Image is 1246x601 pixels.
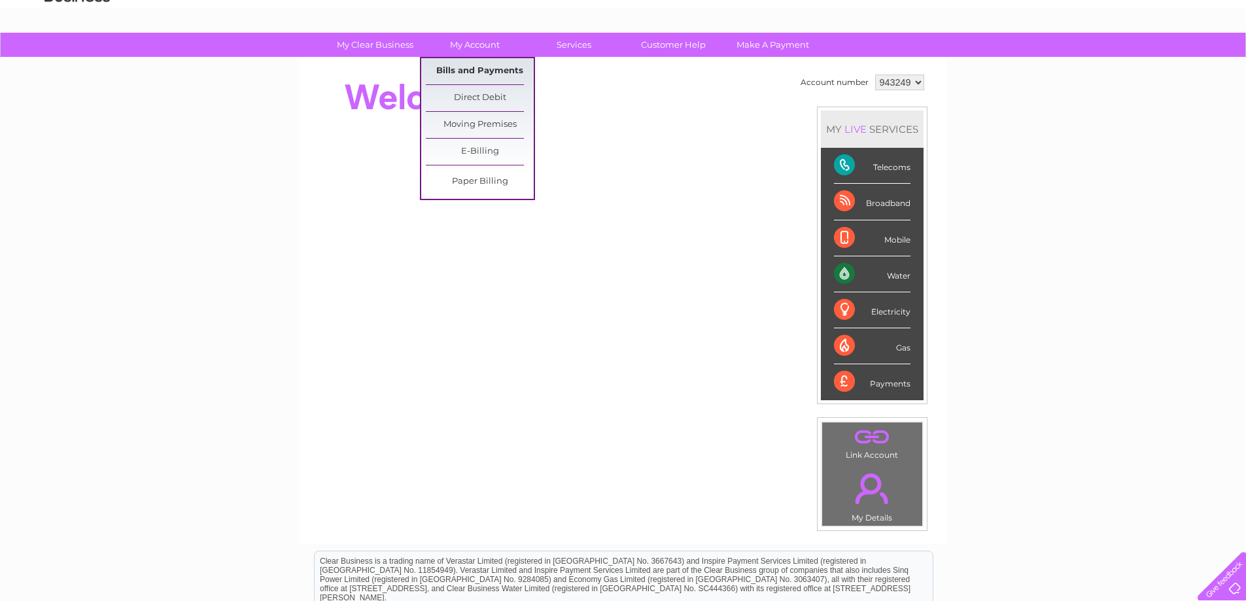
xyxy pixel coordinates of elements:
[834,184,910,220] div: Broadband
[825,466,919,511] a: .
[999,7,1090,23] a: 0333 014 3131
[719,33,827,57] a: Make A Payment
[834,256,910,292] div: Water
[421,33,528,57] a: My Account
[834,364,910,400] div: Payments
[1132,56,1151,65] a: Blog
[426,58,534,84] a: Bills and Payments
[520,33,628,57] a: Services
[315,7,933,63] div: Clear Business is a trading name of Verastar Limited (registered in [GEOGRAPHIC_DATA] No. 3667643...
[822,462,923,526] td: My Details
[426,85,534,111] a: Direct Debit
[426,139,534,165] a: E-Billing
[1085,56,1124,65] a: Telecoms
[321,33,429,57] a: My Clear Business
[834,220,910,256] div: Mobile
[822,422,923,463] td: Link Account
[1048,56,1077,65] a: Energy
[821,111,924,148] div: MY SERVICES
[1159,56,1191,65] a: Contact
[1016,56,1041,65] a: Water
[44,34,111,74] img: logo.png
[797,71,872,94] td: Account number
[834,148,910,184] div: Telecoms
[426,112,534,138] a: Moving Premises
[834,328,910,364] div: Gas
[825,426,919,449] a: .
[426,169,534,195] a: Paper Billing
[834,292,910,328] div: Electricity
[842,123,869,135] div: LIVE
[1203,56,1234,65] a: Log out
[619,33,727,57] a: Customer Help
